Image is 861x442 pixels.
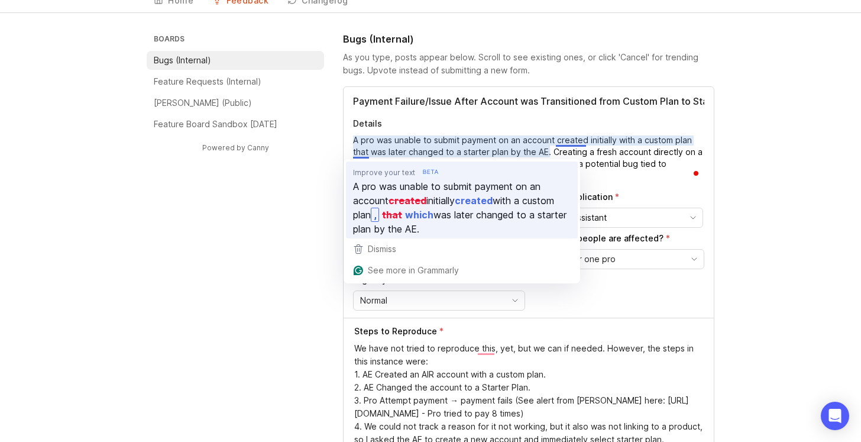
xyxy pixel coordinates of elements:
[147,93,324,112] a: [PERSON_NAME] (Public)
[821,402,849,430] div: Open Intercom Messenger
[538,211,682,224] input: AI Voice Assistant
[154,118,277,130] p: Feature Board Sandbox [DATE]
[147,72,324,91] a: Feature Requests (Internal)
[532,233,704,244] p: How many people are affected?
[353,118,704,130] p: Details
[200,141,271,154] a: Powered by Canny
[531,191,703,203] p: Product/Application
[353,291,525,311] div: toggle menu
[684,213,703,222] svg: toggle icon
[506,296,525,305] svg: toggle icon
[154,97,252,109] p: [PERSON_NAME] (Public)
[353,94,704,108] input: Title
[147,115,324,134] a: Feature Board Sandbox [DATE]
[532,249,704,269] div: toggle menu
[154,76,261,88] p: Feature Requests (Internal)
[354,325,437,337] p: Steps to Reproduce
[353,134,704,182] textarea: To enrich screen reader interactions, please activate Accessibility in Grammarly extension settings
[151,32,324,49] h3: Boards
[685,254,704,264] svg: toggle icon
[147,51,324,70] a: Bugs (Internal)
[343,51,714,77] div: As you type, posts appear below. Scroll to see existing ones, or click 'Cancel' for trending bugs...
[343,32,414,46] h1: Bugs (Internal)
[531,208,703,228] div: toggle menu
[360,294,387,307] span: Normal
[154,54,211,66] p: Bugs (Internal)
